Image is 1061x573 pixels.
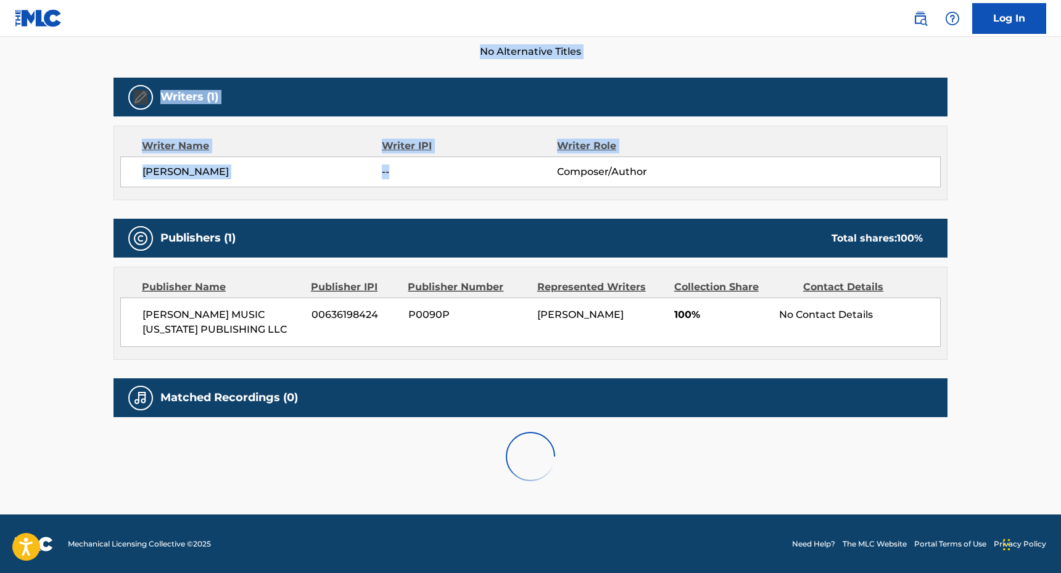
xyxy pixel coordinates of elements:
div: Collection Share [674,280,794,295]
img: help [945,11,960,26]
h5: Writers (1) [160,90,218,104]
img: Writers [133,90,148,105]
span: Mechanical Licensing Collective © 2025 [68,538,211,550]
img: search [913,11,928,26]
span: Composer/Author [557,165,717,179]
span: -- [382,165,557,179]
div: Represented Writers [537,280,665,295]
h5: Publishers (1) [160,231,236,245]
div: Drag [1003,526,1010,563]
a: Privacy Policy [994,538,1046,550]
img: Publishers [133,231,148,246]
span: [PERSON_NAME] [142,165,382,179]
a: Portal Terms of Use [914,538,986,550]
img: Matched Recordings [133,391,148,405]
img: logo [15,537,53,551]
div: No Contact Details [779,307,940,322]
div: Writer IPI [382,139,558,153]
div: Publisher Number [408,280,527,295]
img: MLC Logo [15,9,62,27]
h5: Matched Recordings (0) [160,391,298,405]
div: Contact Details [803,280,923,295]
a: Log In [972,3,1046,34]
div: Help [940,6,965,31]
a: The MLC Website [843,538,907,550]
iframe: Chat Widget [999,514,1061,573]
div: Writer Role [557,139,717,153]
a: Public Search [908,6,933,31]
span: [PERSON_NAME] MUSIC [US_STATE] PUBLISHING LLC [142,307,302,337]
span: 00636198424 [312,307,399,322]
div: Publisher IPI [311,280,398,295]
div: Publisher Name [142,280,302,295]
div: Total shares: [832,231,923,246]
span: [PERSON_NAME] [537,309,624,320]
div: Writer Name [142,139,382,153]
span: 100% [674,307,770,322]
span: No Alternative Titles [114,44,947,59]
a: Need Help? [792,538,835,550]
img: preloader [504,430,557,483]
span: 100 % [897,232,923,244]
span: P0090P [408,307,528,322]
